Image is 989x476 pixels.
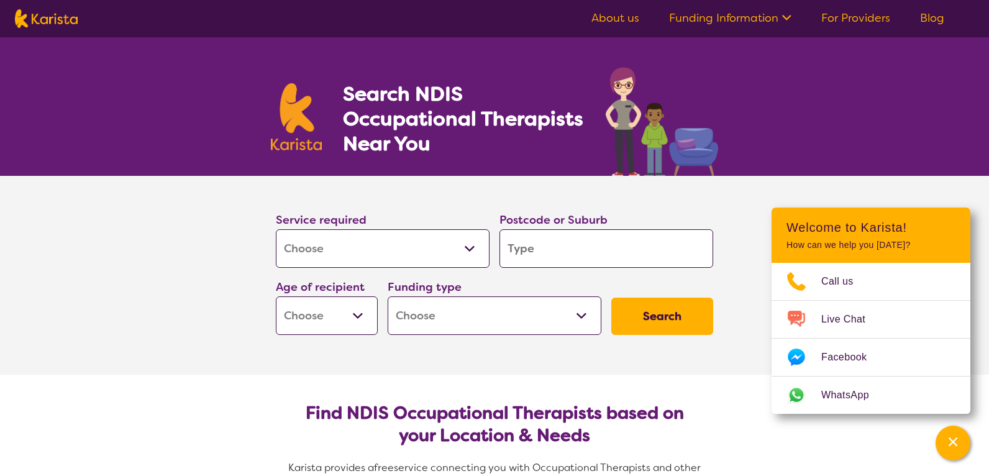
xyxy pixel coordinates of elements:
input: Type [499,229,713,268]
h2: Find NDIS Occupational Therapists based on your Location & Needs [286,402,703,447]
span: WhatsApp [821,386,884,405]
span: Karista provides a [288,461,374,474]
img: Karista logo [15,9,78,28]
a: Web link opens in a new tab. [772,377,970,414]
label: Age of recipient [276,280,365,295]
span: Call us [821,272,868,291]
button: Channel Menu [936,426,970,460]
a: Blog [920,11,944,25]
a: About us [591,11,639,25]
span: Live Chat [821,310,880,329]
a: Funding Information [669,11,791,25]
p: How can we help you [DATE]? [786,240,955,250]
button: Search [611,298,713,335]
img: occupational-therapy [606,67,718,176]
img: Karista logo [271,83,322,150]
h2: Welcome to Karista! [786,220,955,235]
span: Facebook [821,348,882,367]
div: Channel Menu [772,208,970,414]
span: free [374,461,394,474]
label: Funding type [388,280,462,295]
label: Service required [276,213,367,227]
h1: Search NDIS Occupational Therapists Near You [343,81,585,156]
label: Postcode or Suburb [499,213,608,227]
a: For Providers [821,11,890,25]
ul: Choose channel [772,263,970,414]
